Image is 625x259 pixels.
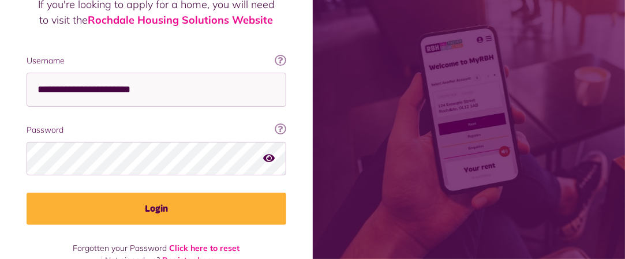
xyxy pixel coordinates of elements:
[73,243,167,253] span: Forgotten your Password
[27,124,286,136] label: Password
[27,193,286,225] button: Login
[88,13,273,27] a: Rochdale Housing Solutions Website
[169,243,239,253] a: Click here to reset
[27,55,286,67] label: Username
